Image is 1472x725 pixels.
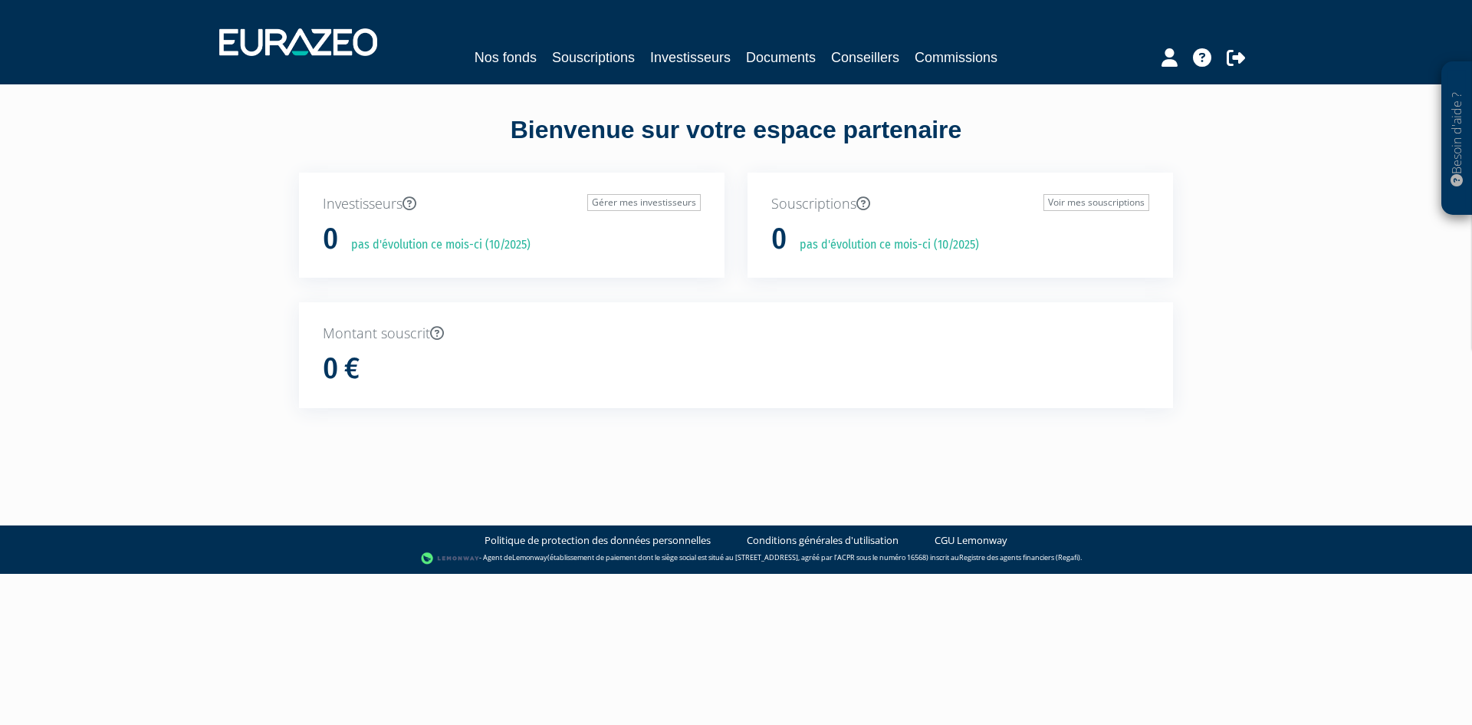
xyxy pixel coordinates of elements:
img: 1732889491-logotype_eurazeo_blanc_rvb.png [219,28,377,56]
a: Documents [746,47,816,68]
a: Conseillers [831,47,899,68]
a: Voir mes souscriptions [1043,194,1149,211]
a: Investisseurs [650,47,731,68]
a: Gérer mes investisseurs [587,194,701,211]
div: Bienvenue sur votre espace partenaire [287,113,1184,173]
h1: 0 [771,223,787,255]
img: logo-lemonway.png [421,551,480,566]
a: CGU Lemonway [935,533,1007,548]
a: Commissions [915,47,997,68]
p: Investisseurs [323,194,701,214]
a: Politique de protection des données personnelles [485,533,711,548]
p: Souscriptions [771,194,1149,214]
a: Registre des agents financiers (Regafi) [959,552,1080,562]
p: pas d'évolution ce mois-ci (10/2025) [340,236,531,254]
p: Montant souscrit [323,324,1149,344]
div: - Agent de (établissement de paiement dont le siège social est situé au [STREET_ADDRESS], agréé p... [15,551,1457,566]
h1: 0 € [323,353,360,385]
a: Lemonway [512,552,547,562]
p: Besoin d'aide ? [1448,70,1466,208]
a: Nos fonds [475,47,537,68]
h1: 0 [323,223,338,255]
a: Souscriptions [552,47,635,68]
a: Conditions générales d'utilisation [747,533,899,548]
p: pas d'évolution ce mois-ci (10/2025) [789,236,979,254]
